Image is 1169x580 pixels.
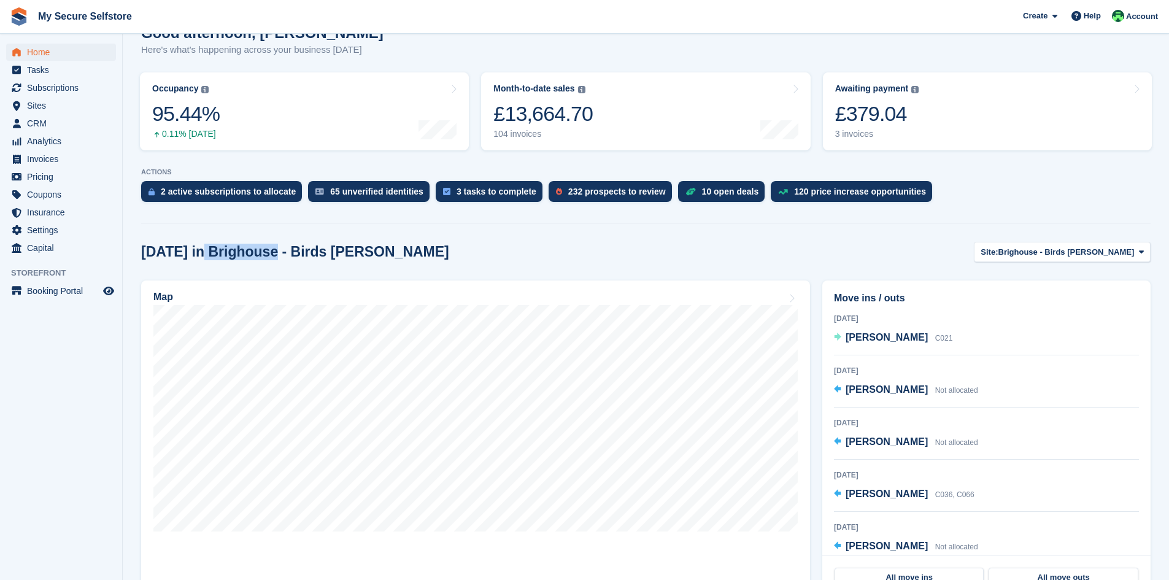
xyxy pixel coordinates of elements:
span: Home [27,44,101,61]
a: My Secure Selfstore [33,6,137,26]
span: Booking Portal [27,282,101,300]
a: menu [6,204,116,221]
a: 65 unverified identities [308,181,436,208]
p: Here's what's happening across your business [DATE] [141,43,384,57]
button: Site: Brighouse - Birds [PERSON_NAME] [974,242,1151,262]
a: 3 tasks to complete [436,181,549,208]
p: ACTIONS [141,168,1151,176]
img: active_subscription_to_allocate_icon-d502201f5373d7db506a760aba3b589e785aa758c864c3986d89f69b8ff3... [149,188,155,196]
a: Occupancy 95.44% 0.11% [DATE] [140,72,469,150]
div: [DATE] [834,365,1139,376]
a: Month-to-date sales £13,664.70 104 invoices [481,72,810,150]
div: 10 open deals [702,187,759,196]
a: Awaiting payment £379.04 3 invoices [823,72,1152,150]
span: Invoices [27,150,101,168]
span: [PERSON_NAME] [846,436,928,447]
span: Not allocated [935,438,978,447]
span: Site: [981,246,998,258]
span: Pricing [27,168,101,185]
div: [DATE] [834,522,1139,533]
img: icon-info-grey-7440780725fd019a000dd9b08b2336e03edf1995a4989e88bcd33f0948082b44.svg [578,86,585,93]
img: Vickie Wedge [1112,10,1124,22]
span: Sites [27,97,101,114]
img: verify_identity-adf6edd0f0f0b5bbfe63781bf79b02c33cf7c696d77639b501bdc392416b5a36.svg [315,188,324,195]
span: Create [1023,10,1047,22]
a: menu [6,222,116,239]
img: deal-1b604bf984904fb50ccaf53a9ad4b4a5d6e5aea283cecdc64d6e3604feb123c2.svg [685,187,696,196]
span: C021 [935,334,953,342]
div: [DATE] [834,470,1139,481]
a: menu [6,61,116,79]
div: £13,664.70 [493,101,593,126]
span: CRM [27,115,101,132]
img: price_increase_opportunities-93ffe204e8149a01c8c9dc8f82e8f89637d9d84a8eef4429ea346261dce0b2c0.svg [778,189,788,195]
span: Settings [27,222,101,239]
div: 65 unverified identities [330,187,423,196]
span: Coupons [27,186,101,203]
span: Account [1126,10,1158,23]
a: [PERSON_NAME] Not allocated [834,382,978,398]
img: task-75834270c22a3079a89374b754ae025e5fb1db73e45f91037f5363f120a921f8.svg [443,188,450,195]
div: [DATE] [834,417,1139,428]
span: Help [1084,10,1101,22]
div: 232 prospects to review [568,187,666,196]
div: 3 invoices [835,129,919,139]
span: C036, C066 [935,490,974,499]
a: 2 active subscriptions to allocate [141,181,308,208]
img: icon-info-grey-7440780725fd019a000dd9b08b2336e03edf1995a4989e88bcd33f0948082b44.svg [201,86,209,93]
h2: [DATE] in Brighouse - Birds [PERSON_NAME] [141,244,449,260]
a: [PERSON_NAME] Not allocated [834,435,978,450]
span: [PERSON_NAME] [846,332,928,342]
div: Month-to-date sales [493,83,574,94]
a: [PERSON_NAME] C021 [834,330,952,346]
img: stora-icon-8386f47178a22dfd0bd8f6a31ec36ba5ce8667c1dd55bd0f319d3a0aa187defe.svg [10,7,28,26]
div: 104 invoices [493,129,593,139]
div: [DATE] [834,313,1139,324]
a: menu [6,44,116,61]
a: Preview store [101,284,116,298]
div: 3 tasks to complete [457,187,536,196]
span: Not allocated [935,386,978,395]
div: 2 active subscriptions to allocate [161,187,296,196]
span: [PERSON_NAME] [846,541,928,551]
span: [PERSON_NAME] [846,384,928,395]
span: Analytics [27,133,101,150]
span: Not allocated [935,543,978,551]
a: menu [6,115,116,132]
img: prospect-51fa495bee0391a8d652442698ab0144808aea92771e9ea1ae160a38d050c398.svg [556,188,562,195]
span: Storefront [11,267,122,279]
a: menu [6,239,116,257]
span: [PERSON_NAME] [846,489,928,499]
span: Capital [27,239,101,257]
a: 120 price increase opportunities [771,181,938,208]
div: 95.44% [152,101,220,126]
div: Awaiting payment [835,83,909,94]
span: Tasks [27,61,101,79]
a: [PERSON_NAME] Not allocated [834,539,978,555]
a: menu [6,79,116,96]
a: 232 prospects to review [549,181,678,208]
a: menu [6,168,116,185]
a: 10 open deals [678,181,771,208]
a: menu [6,150,116,168]
div: £379.04 [835,101,919,126]
a: menu [6,97,116,114]
div: 120 price increase opportunities [794,187,926,196]
div: 0.11% [DATE] [152,129,220,139]
h2: Map [153,292,173,303]
a: menu [6,133,116,150]
a: menu [6,186,116,203]
span: Subscriptions [27,79,101,96]
h2: Move ins / outs [834,291,1139,306]
span: Insurance [27,204,101,221]
img: icon-info-grey-7440780725fd019a000dd9b08b2336e03edf1995a4989e88bcd33f0948082b44.svg [911,86,919,93]
span: Brighouse - Birds [PERSON_NAME] [998,246,1135,258]
a: menu [6,282,116,300]
div: Occupancy [152,83,198,94]
a: [PERSON_NAME] C036, C066 [834,487,974,503]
